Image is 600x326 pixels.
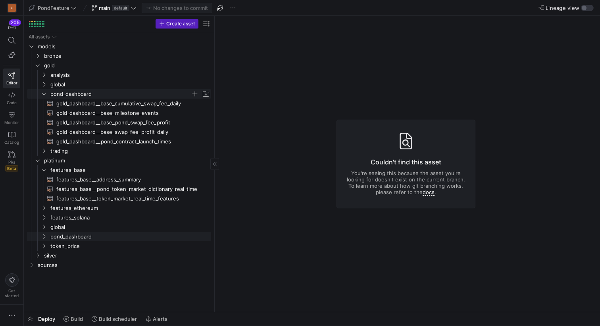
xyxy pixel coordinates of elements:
[90,3,138,13] button: maindefault
[3,148,20,175] a: PRsBeta
[50,204,210,213] span: features_ethereum
[27,70,211,80] div: Press SPACE to select this row.
[50,71,210,80] span: analysis
[38,316,55,322] span: Deploy
[56,99,202,108] span: gold_dashboard__base_cumulative_swap_fee_daily​​​​​​​​​​
[27,32,211,42] div: Press SPACE to select this row.
[112,5,129,11] span: default
[156,19,198,29] button: Create asset
[56,194,202,203] span: features_base__token_market_real_time_features​​​​​​​​​​
[71,316,83,322] span: Build
[5,288,19,298] span: Get started
[27,80,211,89] div: Press SPACE to select this row.
[50,232,210,241] span: pond_dashboard
[27,42,211,51] div: Press SPACE to select this row.
[346,157,465,167] h3: Couldn't find this asset
[50,147,210,156] span: trading
[38,5,69,11] span: PondFeature
[27,194,211,203] a: features_base__token_market_real_time_features​​​​​​​​​​
[27,108,211,118] a: gold_dashboard__base_milestone_events​​​​​​​​​​
[3,69,20,88] a: Editor
[44,156,210,165] span: platinum
[27,127,211,137] div: Press SPACE to select this row.
[3,19,20,33] button: 205
[423,189,435,196] a: docs
[27,203,211,213] div: Press SPACE to select this row.
[3,1,20,15] a: C
[27,99,211,108] div: Press SPACE to select this row.
[38,42,210,51] span: models
[153,316,167,322] span: Alerts
[4,120,19,125] span: Monitor
[7,100,17,105] span: Code
[6,80,17,85] span: Editor
[27,175,211,184] div: Press SPACE to select this row.
[4,140,19,145] span: Catalog
[56,128,202,137] span: gold_dashboard__base_swap_fee_profit_daily​​​​​​​​​​
[346,170,465,195] p: You're seeing this because the asset you're looking for doesn't exist on the current branch. To l...
[27,137,211,146] div: Press SPACE to select this row.
[8,160,15,164] span: PRs
[27,118,211,127] div: Press SPACE to select this row.
[27,3,79,13] button: PondFeature
[166,21,195,27] span: Create asset
[27,184,211,194] a: features_base__pond_token_market_dictionary_real_time​​​​​​​​​​
[27,251,211,260] div: Press SPACE to select this row.
[56,109,202,118] span: gold_dashboard__base_milestone_events​​​​​​​​​​
[27,108,211,118] div: Press SPACE to select this row.
[60,312,87,326] button: Build
[27,61,211,70] div: Press SPACE to select this row.
[3,128,20,148] a: Catalog
[56,118,202,127] span: gold_dashboard__base_pond_swap_fee_profit​​​​​​​​​​
[56,185,202,194] span: features_base__pond_token_market_dictionary_real_time​​​​​​​​​​
[27,146,211,156] div: Press SPACE to select this row.
[27,165,211,175] div: Press SPACE to select this row.
[142,312,171,326] button: Alerts
[50,213,210,222] span: features_solana
[50,223,210,232] span: global
[56,175,202,184] span: features_base__address_summary​​​​​​​​​​
[27,127,211,137] a: gold_dashboard__base_swap_fee_profit_daily​​​​​​​​​​
[8,4,16,12] div: C
[27,232,211,241] div: Press SPACE to select this row.
[27,241,211,251] div: Press SPACE to select this row.
[27,184,211,194] div: Press SPACE to select this row.
[3,270,20,301] button: Getstarted
[3,108,20,128] a: Monitor
[9,19,21,26] div: 205
[50,90,191,99] span: pond_dashboard
[44,51,210,61] span: bronze
[44,61,210,70] span: gold
[27,175,211,184] a: features_base__address_summary​​​​​​​​​​
[27,99,211,108] a: gold_dashboard__base_cumulative_swap_fee_daily​​​​​​​​​​
[27,51,211,61] div: Press SPACE to select this row.
[38,261,210,270] span: sources
[99,316,137,322] span: Build scheduler
[99,5,110,11] span: main
[27,118,211,127] a: gold_dashboard__base_pond_swap_fee_profit​​​​​​​​​​
[27,156,211,165] div: Press SPACE to select this row.
[27,222,211,232] div: Press SPACE to select this row.
[50,80,210,89] span: global
[27,260,211,270] div: Press SPACE to select this row.
[27,137,211,146] a: gold_dashboard__pond_contract_launch_times​​​​​​​​​​
[27,194,211,203] div: Press SPACE to select this row.
[44,251,210,260] span: silver
[5,165,18,172] span: Beta
[50,242,210,251] span: token_price
[50,166,210,175] span: features_base
[546,5,579,11] span: Lineage view
[27,213,211,222] div: Press SPACE to select this row.
[56,137,202,146] span: gold_dashboard__pond_contract_launch_times​​​​​​​​​​
[88,312,140,326] button: Build scheduler
[27,89,211,99] div: Press SPACE to select this row.
[3,88,20,108] a: Code
[29,34,50,40] div: All assets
